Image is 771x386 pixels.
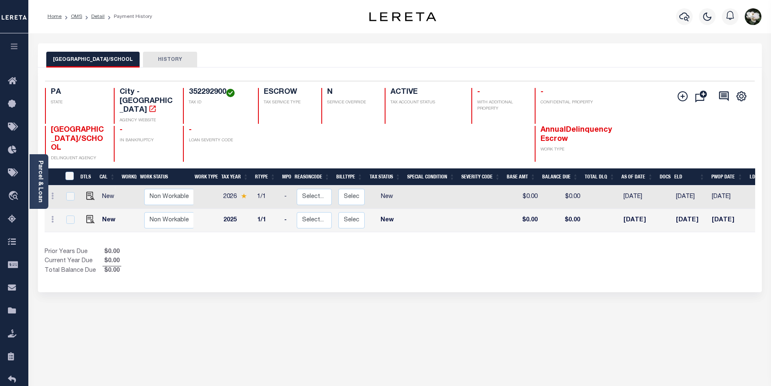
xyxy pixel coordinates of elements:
td: $0.00 [506,185,541,209]
th: Severity Code: activate to sort column ascending [458,168,503,185]
th: RType: activate to sort column ascending [252,168,279,185]
h4: N [327,88,375,97]
span: $0.00 [103,257,121,266]
span: $0.00 [103,266,121,276]
a: Detail [91,14,105,19]
h4: ACTIVE [391,88,461,97]
th: CAL: activate to sort column ascending [96,168,118,185]
th: Tax Status: activate to sort column ascending [366,168,404,185]
th: DTLS [77,168,96,185]
th: Base Amt: activate to sort column ascending [503,168,539,185]
td: Prior Years Due [45,248,103,257]
a: Home [48,14,62,19]
span: - [477,88,480,96]
th: Work Type [191,168,218,185]
th: Tax Year: activate to sort column ascending [218,168,252,185]
th: &nbsp;&nbsp;&nbsp;&nbsp;&nbsp;&nbsp;&nbsp;&nbsp;&nbsp;&nbsp; [45,168,60,185]
h4: City - [GEOGRAPHIC_DATA] [120,88,173,115]
td: 2025 [220,209,254,232]
td: New [99,185,122,209]
h4: ESCROW [264,88,311,97]
th: Work Status [137,168,193,185]
span: - [120,126,123,134]
span: [GEOGRAPHIC_DATA]/SCHOOL [51,126,104,152]
li: Payment History [105,13,152,20]
button: [GEOGRAPHIC_DATA]/SCHOOL [46,52,140,68]
p: CONFIDENTIAL PROPERTY [541,100,594,106]
td: New [368,185,406,209]
td: New [368,209,406,232]
td: $0.00 [506,209,541,232]
td: 1/1 [254,185,281,209]
td: New [99,209,122,232]
th: ReasonCode: activate to sort column ascending [291,168,333,185]
span: $0.00 [103,248,121,257]
td: - [281,185,293,209]
td: [DATE] [620,185,658,209]
p: STATE [51,100,104,106]
td: $0.00 [541,185,583,209]
p: DELINQUENT AGENCY [51,155,104,162]
td: [DATE] [673,209,708,232]
span: - [541,88,543,96]
p: AGENCY WEBSITE [120,118,173,124]
h4: 352292900 [189,88,248,97]
img: logo-dark.svg [369,12,436,21]
span: - [189,126,192,134]
th: ELD: activate to sort column ascending [671,168,708,185]
th: LD: activate to sort column ascending [746,168,766,185]
th: Balance Due: activate to sort column ascending [539,168,581,185]
td: 2026 [220,185,254,209]
p: SERVICE OVERRIDE [327,100,375,106]
th: As of Date: activate to sort column ascending [618,168,656,185]
td: [DATE] [620,209,658,232]
p: WORK TYPE [541,147,594,153]
th: MPO [279,168,291,185]
th: WorkQ [118,168,137,185]
td: $0.00 [541,209,583,232]
th: Special Condition: activate to sort column ascending [404,168,458,185]
i: travel_explore [8,191,21,202]
td: [DATE] [708,209,746,232]
td: Current Year Due [45,257,103,266]
p: IN BANKRUPTCY [120,138,173,144]
button: HISTORY [143,52,197,68]
span: AnnualDelinquency Escrow [541,126,612,143]
p: TAX ID [189,100,248,106]
th: Total DLQ: activate to sort column ascending [581,168,618,185]
th: &nbsp; [60,168,78,185]
p: TAX SERVICE TYPE [264,100,311,106]
a: OMS [71,14,82,19]
td: - [281,209,293,232]
img: Star.svg [241,193,247,199]
p: LOAN SEVERITY CODE [189,138,248,144]
a: Parcel & Loan [37,160,43,203]
th: PWOP Date: activate to sort column ascending [708,168,746,185]
td: Total Balance Due [45,266,103,276]
p: TAX ACCOUNT STATUS [391,100,461,106]
p: WITH ADDITIONAL PROPERTY [477,100,525,112]
th: Docs [656,168,671,185]
h4: PA [51,88,104,97]
td: [DATE] [673,185,708,209]
td: 1/1 [254,209,281,232]
td: [DATE] [708,185,746,209]
th: BillType: activate to sort column ascending [333,168,366,185]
